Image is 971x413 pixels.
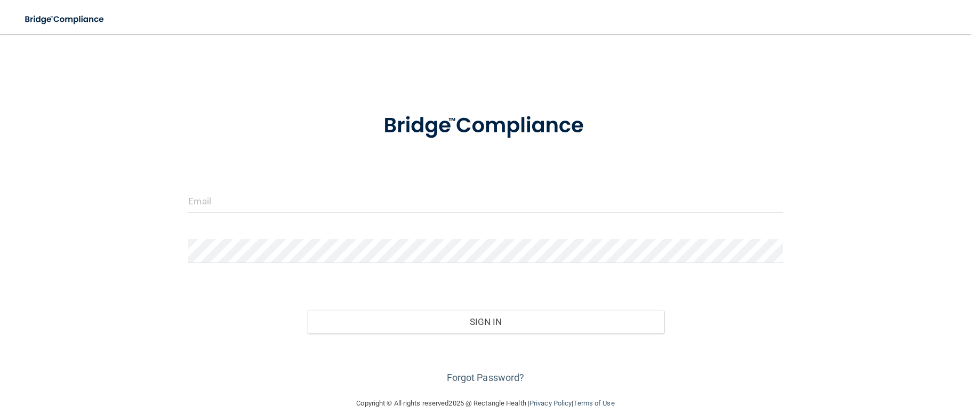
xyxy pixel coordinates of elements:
[529,399,572,407] a: Privacy Policy
[16,9,114,30] img: bridge_compliance_login_screen.278c3ca4.svg
[362,98,610,154] img: bridge_compliance_login_screen.278c3ca4.svg
[447,372,525,383] a: Forgot Password?
[573,399,614,407] a: Terms of Use
[307,310,664,333] button: Sign In
[188,189,782,213] input: Email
